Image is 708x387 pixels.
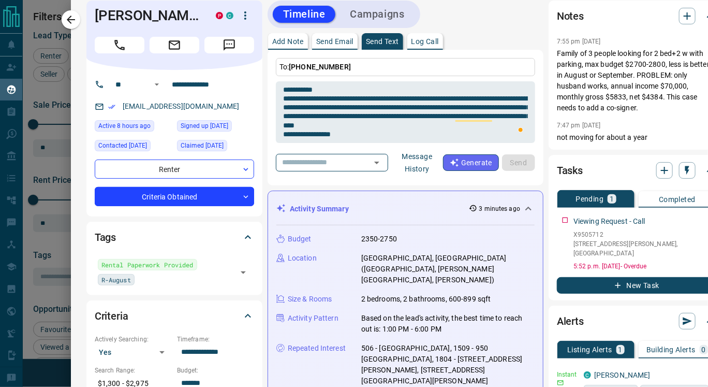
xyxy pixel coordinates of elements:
p: 2 bedrooms, 2 bathrooms, 600-899 sqft [361,294,491,305]
p: To: [276,58,535,76]
button: Generate [443,154,499,171]
span: Call [95,37,144,53]
p: [GEOGRAPHIC_DATA], [GEOGRAPHIC_DATA] ([GEOGRAPHIC_DATA], [PERSON_NAME][GEOGRAPHIC_DATA], [PERSON_... [361,253,535,285]
p: 7:55 pm [DATE] [557,38,601,45]
p: Viewing Request - Call [573,216,645,227]
p: Budget [288,234,312,245]
div: Activity Summary3 minutes ago [276,199,535,219]
div: Tags [95,225,254,250]
button: Message History [391,148,443,177]
p: X9505712 [573,230,706,239]
p: Add Note [272,38,304,45]
div: Renter [95,160,254,179]
p: 3 minutes ago [479,204,520,213]
div: Thu Mar 20 2025 [177,140,254,154]
h2: Notes [557,8,584,24]
p: [STREET_ADDRESS][PERSON_NAME] , [GEOGRAPHIC_DATA] [573,239,706,258]
p: Repeated Interest [288,343,346,354]
div: condos.ca [226,12,233,19]
p: Budget: [177,366,254,375]
button: Campaigns [340,6,415,23]
p: Actively Searching: [95,335,172,344]
span: Message [204,37,254,53]
p: Log Call [411,38,439,45]
p: Location [288,253,317,264]
textarea: To enrich screen reader interactions, please activate Accessibility in Grammarly extension settings [283,86,528,139]
button: Open [370,155,384,170]
svg: Email [557,379,564,386]
a: [PERSON_NAME] [594,371,651,379]
h2: Alerts [557,313,584,329]
p: Based on the lead's activity, the best time to reach out is: 1:00 PM - 6:00 PM [361,313,535,335]
a: [EMAIL_ADDRESS][DOMAIN_NAME] [123,102,240,110]
p: Size & Rooms [288,294,332,305]
div: Thu Aug 14 2025 [95,140,172,154]
span: R-August [101,275,131,285]
p: 2350-2750 [361,234,397,245]
span: Contacted [DATE] [98,140,147,151]
span: Claimed [DATE] [181,140,224,151]
h2: Tags [95,229,116,246]
h2: Criteria [95,308,128,324]
p: 7:47 pm [DATE] [557,122,601,129]
p: 1 [618,346,623,353]
h2: Tasks [557,162,583,179]
p: Send Text [366,38,399,45]
span: Active 8 hours ago [98,121,151,131]
p: 0 [702,346,706,353]
p: Activity Pattern [288,313,338,324]
p: Completed [659,196,696,203]
div: Yes [95,344,172,361]
span: Signed up [DATE] [181,121,228,131]
div: condos.ca [584,371,591,379]
div: Criteria [95,304,254,328]
svg: Email Verified [108,103,115,110]
button: Open [151,78,163,91]
h1: [PERSON_NAME] [95,7,200,24]
span: [PHONE_NUMBER] [289,63,351,71]
button: Open [236,265,250,280]
p: Instant [557,370,578,379]
p: Pending [576,195,604,203]
button: Timeline [273,6,336,23]
p: Send Email [316,38,353,45]
div: Sat Aug 30 2014 [177,120,254,135]
p: Activity Summary [290,204,349,214]
p: Building Alerts [646,346,696,353]
p: 1 [610,195,614,203]
div: Fri Aug 15 2025 [95,120,172,135]
div: Criteria Obtained [95,187,254,206]
p: Search Range: [95,366,172,375]
p: Timeframe: [177,335,254,344]
div: property.ca [216,12,223,19]
span: Email [150,37,199,53]
p: Listing Alerts [567,346,612,353]
span: Rental Paperwork Provided [101,260,194,270]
